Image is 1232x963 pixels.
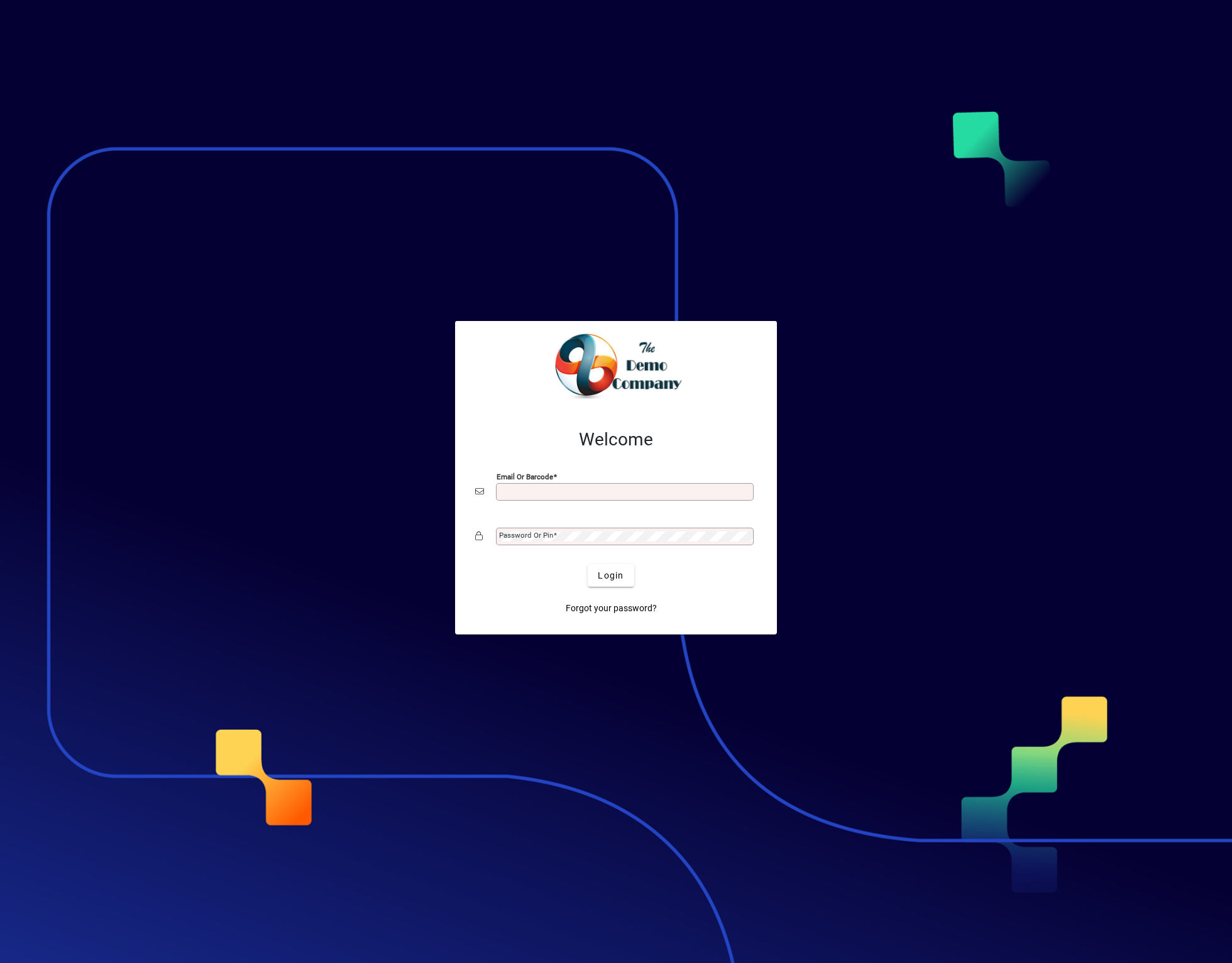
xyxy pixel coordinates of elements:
[588,564,634,587] button: Login
[499,531,553,540] mat-label: Password or Pin
[561,597,662,619] a: Forgot your password?
[475,429,757,450] h2: Welcome
[566,602,657,615] span: Forgot your password?
[598,569,624,582] span: Login
[497,472,553,481] mat-label: Email or Barcode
